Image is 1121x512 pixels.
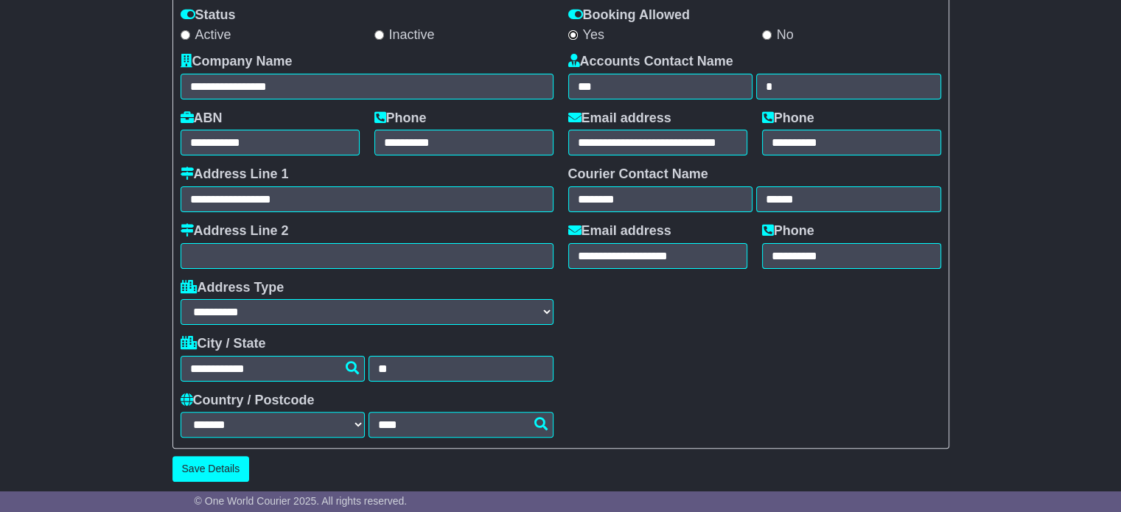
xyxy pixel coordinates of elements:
[181,393,315,409] label: Country / Postcode
[374,27,435,43] label: Inactive
[181,111,223,127] label: ABN
[181,54,293,70] label: Company Name
[568,166,708,183] label: Courier Contact Name
[568,54,733,70] label: Accounts Contact Name
[374,111,427,127] label: Phone
[181,30,190,40] input: Active
[762,223,814,239] label: Phone
[568,7,690,24] label: Booking Allowed
[568,27,604,43] label: Yes
[181,27,231,43] label: Active
[568,223,671,239] label: Email address
[181,7,236,24] label: Status
[568,30,578,40] input: Yes
[374,30,384,40] input: Inactive
[181,223,289,239] label: Address Line 2
[568,111,671,127] label: Email address
[181,336,266,352] label: City / State
[762,111,814,127] label: Phone
[172,456,250,482] button: Save Details
[762,27,794,43] label: No
[762,30,772,40] input: No
[195,495,408,507] span: © One World Courier 2025. All rights reserved.
[181,280,284,296] label: Address Type
[181,166,289,183] label: Address Line 1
